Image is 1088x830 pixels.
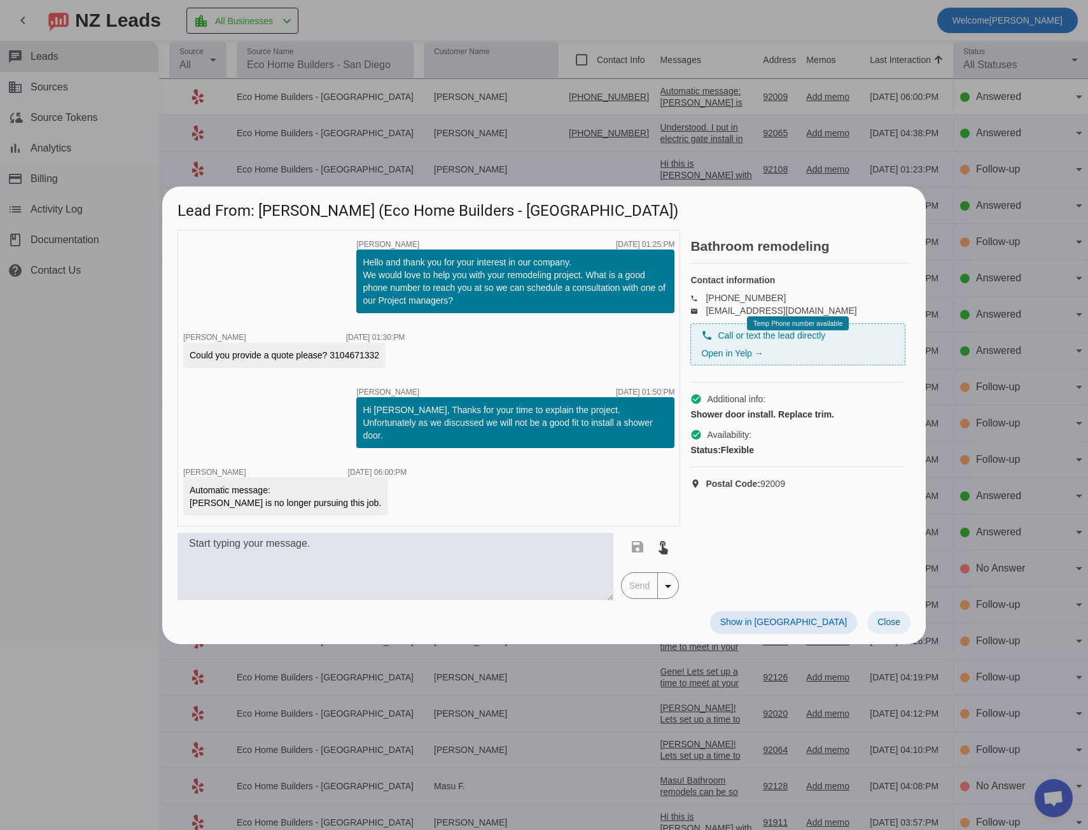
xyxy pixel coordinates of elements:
[690,444,905,456] div: Flexible
[877,617,900,627] span: Close
[190,484,381,509] div: Automatic message: [PERSON_NAME] is no longer pursuing this job.
[660,579,676,594] mat-icon: arrow_drop_down
[690,240,910,253] h2: Bathroom remodeling
[690,429,702,440] mat-icon: check_circle
[718,329,825,342] span: Call or text the lead directly
[690,445,720,455] strong: Status:
[690,393,702,405] mat-icon: check_circle
[690,274,905,286] h4: Contact information
[356,241,419,248] span: [PERSON_NAME]
[183,468,246,477] span: [PERSON_NAME]
[655,539,671,554] mat-icon: touch_app
[710,611,857,634] button: Show in [GEOGRAPHIC_DATA]
[616,241,674,248] div: [DATE] 01:25:PM
[690,479,706,489] mat-icon: location_on
[701,348,763,358] a: Open in Yelp →
[690,307,706,314] mat-icon: email
[867,611,910,634] button: Close
[363,404,668,442] div: Hi [PERSON_NAME], Thanks for your time to explain the project. Unfortunately as we discussed we w...
[720,617,847,627] span: Show in [GEOGRAPHIC_DATA]
[701,330,713,341] mat-icon: phone
[162,186,926,229] h1: Lead From: [PERSON_NAME] (Eco Home Builders - [GEOGRAPHIC_DATA])
[348,468,407,476] div: [DATE] 06:00:PM
[346,334,405,341] div: [DATE] 01:30:PM
[706,306,856,316] a: [EMAIL_ADDRESS][DOMAIN_NAME]
[690,408,905,421] div: Shower door install. Replace trim.
[356,388,419,396] span: [PERSON_NAME]
[707,428,751,441] span: Availability:
[616,388,674,396] div: [DATE] 01:50:PM
[706,477,785,490] span: 92009
[363,256,668,307] div: Hello and thank you for your interest in our company. We would love to help you with your remodel...
[190,349,379,362] div: Could you provide a quote please? 3104671332
[707,393,765,405] span: Additional info:
[706,293,786,303] a: [PHONE_NUMBER]
[753,320,842,327] span: Temp Phone number available
[706,479,760,489] strong: Postal Code:
[690,295,706,301] mat-icon: phone
[183,333,246,342] span: [PERSON_NAME]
